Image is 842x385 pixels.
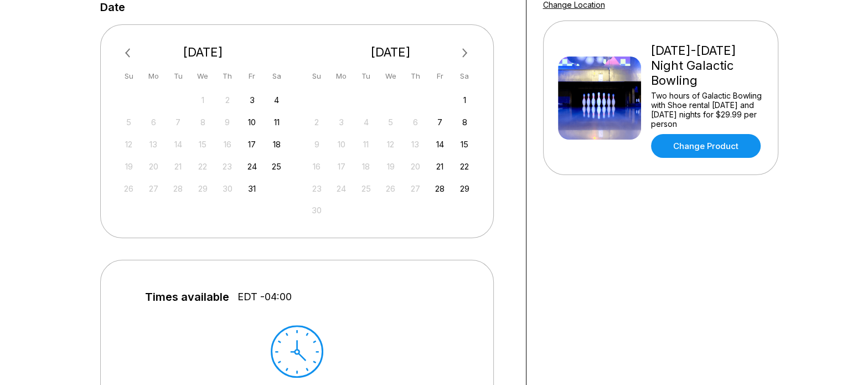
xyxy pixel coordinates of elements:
[171,181,185,196] div: Not available Tuesday, October 28th, 2025
[309,115,324,130] div: Not available Sunday, November 2nd, 2025
[359,159,374,174] div: Not available Tuesday, November 18th, 2025
[171,137,185,152] div: Not available Tuesday, October 14th, 2025
[245,69,260,84] div: Fr
[145,291,229,303] span: Times available
[171,115,185,130] div: Not available Tuesday, October 7th, 2025
[171,69,185,84] div: Tu
[651,91,763,129] div: Two hours of Galactic Bowling with Shoe rental [DATE] and [DATE] nights for $29.99 per person
[245,181,260,196] div: Choose Friday, October 31st, 2025
[456,44,474,62] button: Next Month
[195,115,210,130] div: Not available Wednesday, October 8th, 2025
[309,159,324,174] div: Not available Sunday, November 16th, 2025
[195,159,210,174] div: Not available Wednesday, October 22nd, 2025
[309,137,324,152] div: Not available Sunday, November 9th, 2025
[245,159,260,174] div: Choose Friday, October 24th, 2025
[237,291,292,303] span: EDT -04:00
[220,115,235,130] div: Not available Thursday, October 9th, 2025
[146,137,161,152] div: Not available Monday, October 13th, 2025
[334,137,349,152] div: Not available Monday, November 10th, 2025
[457,137,472,152] div: Choose Saturday, November 15th, 2025
[432,159,447,174] div: Choose Friday, November 21st, 2025
[558,57,641,140] img: Friday-Saturday Night Galactic Bowling
[432,181,447,196] div: Choose Friday, November 28th, 2025
[334,159,349,174] div: Not available Monday, November 17th, 2025
[334,115,349,130] div: Not available Monday, November 3rd, 2025
[359,137,374,152] div: Not available Tuesday, November 11th, 2025
[120,44,138,62] button: Previous Month
[269,137,284,152] div: Choose Saturday, October 18th, 2025
[117,45,289,60] div: [DATE]
[245,115,260,130] div: Choose Friday, October 10th, 2025
[245,93,260,107] div: Choose Friday, October 3rd, 2025
[383,69,398,84] div: We
[100,1,125,13] label: Date
[408,159,423,174] div: Not available Thursday, November 20th, 2025
[334,181,349,196] div: Not available Monday, November 24th, 2025
[309,69,324,84] div: Su
[146,159,161,174] div: Not available Monday, October 20th, 2025
[269,93,284,107] div: Choose Saturday, October 4th, 2025
[408,137,423,152] div: Not available Thursday, November 13th, 2025
[269,159,284,174] div: Choose Saturday, October 25th, 2025
[146,115,161,130] div: Not available Monday, October 6th, 2025
[269,69,284,84] div: Sa
[121,181,136,196] div: Not available Sunday, October 26th, 2025
[195,69,210,84] div: We
[383,137,398,152] div: Not available Wednesday, November 12th, 2025
[457,115,472,130] div: Choose Saturday, November 8th, 2025
[408,115,423,130] div: Not available Thursday, November 6th, 2025
[121,115,136,130] div: Not available Sunday, October 5th, 2025
[309,203,324,218] div: Not available Sunday, November 30th, 2025
[457,69,472,84] div: Sa
[146,181,161,196] div: Not available Monday, October 27th, 2025
[359,181,374,196] div: Not available Tuesday, November 25th, 2025
[195,181,210,196] div: Not available Wednesday, October 29th, 2025
[334,69,349,84] div: Mo
[457,93,472,107] div: Choose Saturday, November 1st, 2025
[432,137,447,152] div: Choose Friday, November 14th, 2025
[432,115,447,130] div: Choose Friday, November 7th, 2025
[359,69,374,84] div: Tu
[220,159,235,174] div: Not available Thursday, October 23rd, 2025
[457,159,472,174] div: Choose Saturday, November 22nd, 2025
[195,93,210,107] div: Not available Wednesday, October 1st, 2025
[408,181,423,196] div: Not available Thursday, November 27th, 2025
[651,43,763,88] div: [DATE]-[DATE] Night Galactic Bowling
[432,69,447,84] div: Fr
[171,159,185,174] div: Not available Tuesday, October 21st, 2025
[220,137,235,152] div: Not available Thursday, October 16th, 2025
[121,69,136,84] div: Su
[245,137,260,152] div: Choose Friday, October 17th, 2025
[220,181,235,196] div: Not available Thursday, October 30th, 2025
[269,115,284,130] div: Choose Saturday, October 11th, 2025
[220,93,235,107] div: Not available Thursday, October 2nd, 2025
[121,137,136,152] div: Not available Sunday, October 12th, 2025
[651,134,761,158] a: Change Product
[195,137,210,152] div: Not available Wednesday, October 15th, 2025
[309,181,324,196] div: Not available Sunday, November 23rd, 2025
[146,69,161,84] div: Mo
[383,159,398,174] div: Not available Wednesday, November 19th, 2025
[383,181,398,196] div: Not available Wednesday, November 26th, 2025
[408,69,423,84] div: Th
[120,91,286,196] div: month 2025-10
[305,45,477,60] div: [DATE]
[383,115,398,130] div: Not available Wednesday, November 5th, 2025
[121,159,136,174] div: Not available Sunday, October 19th, 2025
[457,181,472,196] div: Choose Saturday, November 29th, 2025
[359,115,374,130] div: Not available Tuesday, November 4th, 2025
[308,91,474,218] div: month 2025-11
[220,69,235,84] div: Th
